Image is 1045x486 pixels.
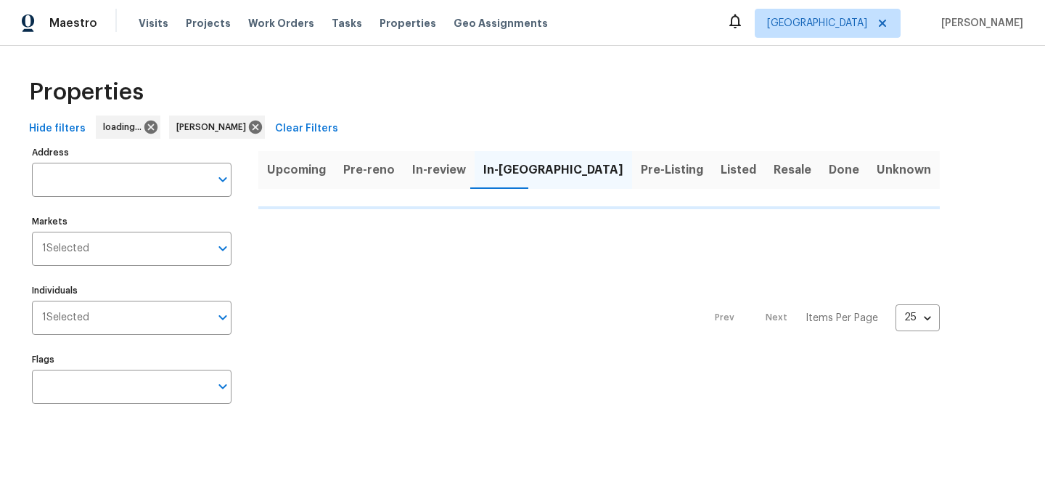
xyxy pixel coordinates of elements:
[169,116,265,139] div: [PERSON_NAME]
[343,160,395,180] span: Pre-reno
[412,160,466,180] span: In-review
[23,116,91,142] button: Hide filters
[32,217,231,226] label: Markets
[213,307,233,328] button: Open
[275,120,338,138] span: Clear Filters
[267,160,326,180] span: Upcoming
[896,299,940,336] div: 25
[269,116,344,142] button: Clear Filters
[186,16,231,31] span: Projects
[935,16,1023,31] span: [PERSON_NAME]
[32,355,231,364] label: Flags
[248,16,314,31] span: Work Orders
[641,160,703,180] span: Pre-Listing
[213,169,233,190] button: Open
[213,376,233,397] button: Open
[721,160,756,180] span: Listed
[454,16,548,31] span: Geo Assignments
[42,312,89,324] span: 1 Selected
[213,238,233,259] button: Open
[380,16,436,31] span: Properties
[767,16,867,31] span: [GEOGRAPHIC_DATA]
[806,311,878,325] p: Items Per Page
[96,116,160,139] div: loading...
[139,16,168,31] span: Visits
[32,148,231,157] label: Address
[29,85,144,100] span: Properties
[332,18,362,28] span: Tasks
[103,120,147,134] span: loading...
[29,120,86,138] span: Hide filters
[42,243,89,255] span: 1 Selected
[49,16,97,31] span: Maestro
[877,160,931,180] span: Unknown
[829,160,859,180] span: Done
[483,160,623,180] span: In-[GEOGRAPHIC_DATA]
[701,218,940,418] nav: Pagination Navigation
[774,160,811,180] span: Resale
[32,286,231,295] label: Individuals
[176,120,252,134] span: [PERSON_NAME]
